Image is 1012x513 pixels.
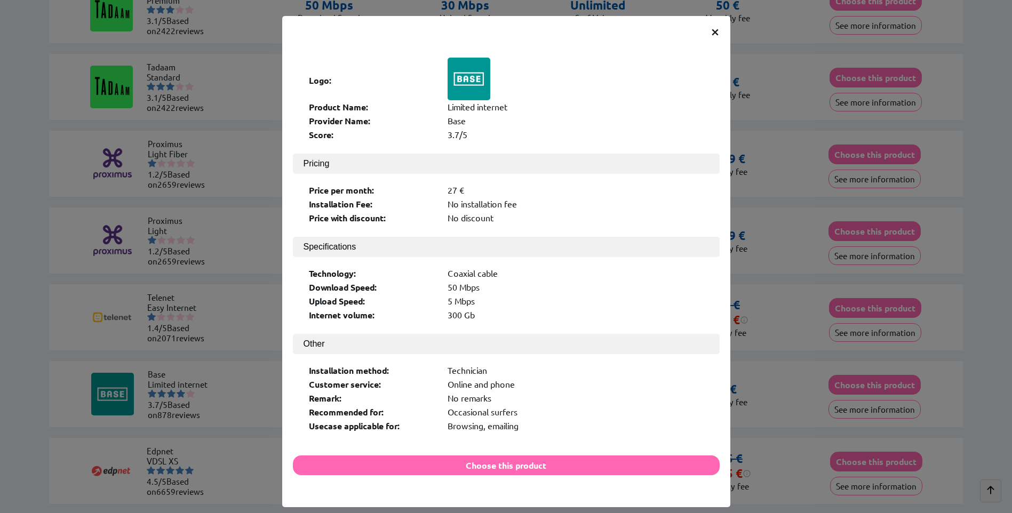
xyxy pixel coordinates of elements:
div: Customer service: [309,379,437,390]
div: Browsing, emailing [448,420,704,431]
div: Upload Speed: [309,295,437,307]
div: Score: [309,129,437,140]
div: Installation Fee: [309,198,437,210]
div: 5 Mbps [448,295,704,307]
div: Provider Name: [309,115,437,126]
div: 27 € [448,185,704,196]
button: Specifications [293,237,720,257]
a: Choose this product [293,460,720,470]
div: Recommended for: [309,406,437,418]
button: Choose this product [293,455,720,475]
div: No discount [448,212,704,223]
div: Download Speed: [309,282,437,293]
div: 3.7/5 [448,129,704,140]
div: Technology: [309,268,437,279]
div: Remark: [309,392,437,404]
button: Pricing [293,154,720,174]
b: Logo: [309,75,332,86]
div: No remarks [448,392,704,404]
div: 300 Gb [448,309,704,320]
img: Logo of Base [448,58,490,100]
div: Base [448,115,704,126]
div: No installation fee [448,198,704,210]
div: Price with discount: [309,212,437,223]
div: Price per month: [309,185,437,196]
div: Technician [448,365,704,376]
div: Limited internet [448,101,704,113]
div: Product Name: [309,101,437,113]
div: Internet volume: [309,309,437,320]
div: Coaxial cable [448,268,704,279]
span: × [711,21,720,41]
div: 50 Mbps [448,282,704,293]
div: Online and phone [448,379,704,390]
div: Usecase applicable for: [309,420,437,431]
div: Occasional surfers [448,406,704,418]
div: Installation method: [309,365,437,376]
button: Other [293,334,720,354]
